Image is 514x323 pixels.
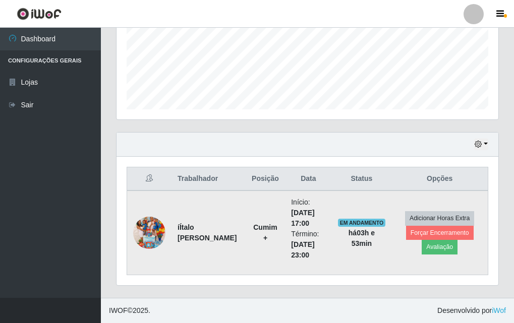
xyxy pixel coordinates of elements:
li: Término: [291,229,325,261]
span: Desenvolvido por [437,305,506,316]
button: Forçar Encerramento [406,226,474,240]
a: iWof [492,306,506,314]
th: Status [331,167,391,191]
th: Data [285,167,331,191]
strong: Cumim + [253,223,277,242]
time: [DATE] 17:00 [291,209,314,227]
strong: íÍtalo [PERSON_NAME] [178,223,237,242]
th: Posição [246,167,285,191]
button: Avaliação [422,240,458,254]
time: [DATE] 23:00 [291,240,314,259]
button: Adicionar Horas Extra [405,211,474,225]
th: Opções [391,167,488,191]
th: Trabalhador [172,167,246,191]
img: CoreUI Logo [17,8,62,20]
span: IWOF [109,306,128,314]
img: 1747062171782.jpeg [133,204,165,262]
li: Início: [291,197,325,229]
span: EM ANDAMENTO [338,219,386,227]
span: © 2025 . [109,305,150,316]
strong: há 03 h e 53 min [349,229,375,247]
